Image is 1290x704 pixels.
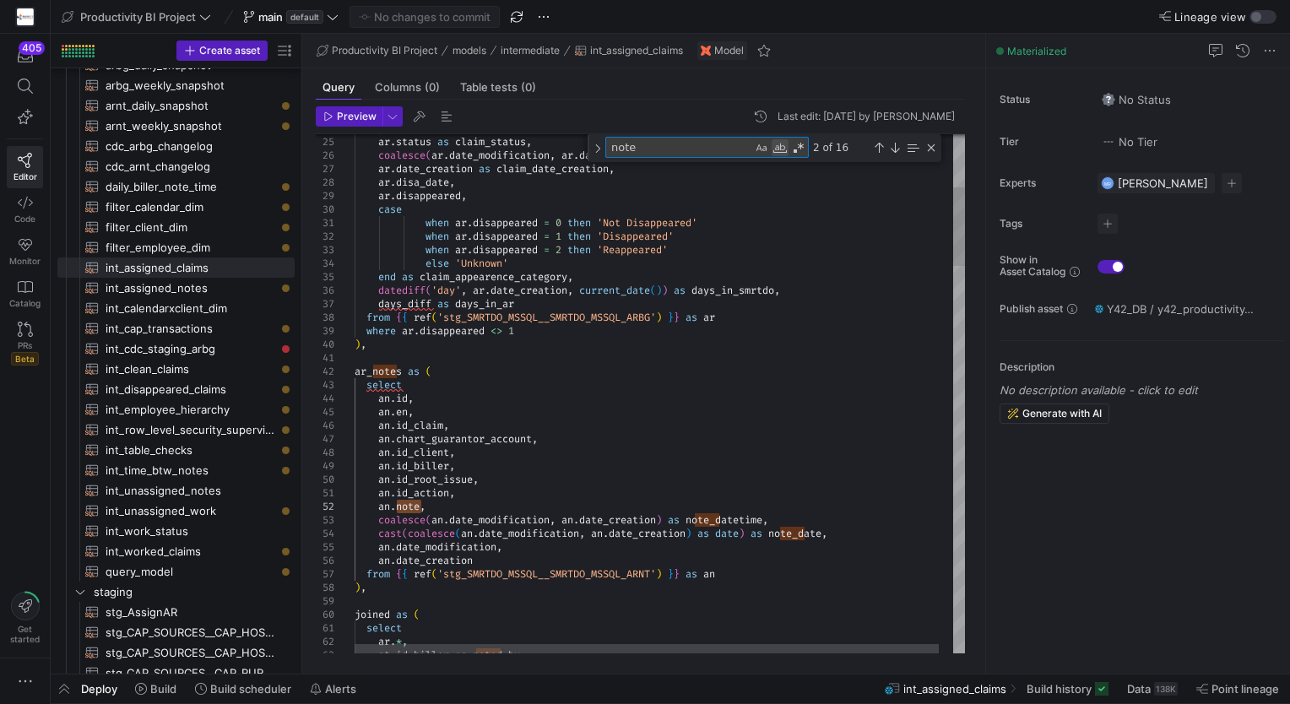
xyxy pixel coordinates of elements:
[1019,674,1116,703] button: Build history
[11,352,39,366] span: Beta
[106,360,275,379] span: int_clean_claims​​​​​​​​​​
[485,284,491,297] span: .
[674,284,686,297] span: as
[106,258,275,278] span: int_assigned_claims​​​​​​​​​​
[703,311,715,324] span: ar
[390,176,396,189] span: .
[316,378,334,392] div: 43
[316,203,334,216] div: 30
[7,41,43,71] button: 405
[437,297,449,311] span: as
[425,149,431,162] span: (
[57,420,295,440] div: Press SPACE to select this row.
[316,149,334,162] div: 26
[590,45,683,57] span: int_assigned_claims
[420,324,485,338] span: disappeared
[1000,303,1063,315] span: Publish asset
[57,480,295,501] a: int_unassigned_notes​​​​​​​​​​
[176,41,268,61] button: Create asset
[316,365,334,378] div: 42
[127,674,184,703] button: Build
[455,230,467,243] span: ar
[473,243,538,257] span: disappeared
[106,380,275,399] span: int_disappeared_claims​​​​​​​​​​
[550,149,556,162] span: ,
[57,237,295,257] div: Press SPACE to select this row.
[57,561,295,582] a: query_model​​​​​​​​​​
[316,243,334,257] div: 33
[650,284,656,297] span: (
[544,230,550,243] span: =
[508,324,514,338] span: 1
[491,284,567,297] span: date_creation
[332,45,437,57] span: Productivity BI Project
[467,230,473,243] span: .
[431,149,443,162] span: ar
[57,359,295,379] a: int_clean_claims​​​​​​​​​​
[57,359,295,379] div: Press SPACE to select this row.
[57,602,295,622] a: stg_AssignAR​​​​​​​​​​
[390,405,396,419] span: .
[316,419,334,432] div: 46
[106,501,275,521] span: int_unassigned_work​​​​​​​​​​
[106,562,275,582] span: query_model​​​​​​​​​​
[106,218,275,237] span: filter_client_dim​​​​​​​​​​
[106,177,275,197] span: daily_biller_note_time​​​​​​​​​​
[590,134,605,162] div: Toggle Replace
[378,419,390,432] span: an
[57,642,295,663] a: stg_CAP_SOURCES__CAP_HOSPITAL_REEVES_TRANSACTION​​​​​​​​​​
[57,460,295,480] a: int_time_btw_notes​​​​​​​​​​
[790,139,807,156] div: Use Regular Expression (Alt+R)
[366,324,396,338] span: where
[1000,383,1283,397] p: No description available - click to edit
[1119,674,1185,703] button: Data138K
[461,189,467,203] span: ,
[609,162,615,176] span: ,
[378,135,390,149] span: ar
[18,340,32,350] span: PRs
[656,284,662,297] span: )
[57,278,295,298] a: int_assigned_notes​​​​​​​​​​
[106,339,275,359] span: int_cdc_staging_arbg​​​​​​​​​​
[1000,136,1084,148] span: Tier
[57,75,295,95] a: arbg_weekly_snapshot​​​​​​​​​​
[9,298,41,308] span: Catalog
[1027,682,1092,696] span: Build history
[1211,682,1279,696] span: Point lineage
[467,216,473,230] span: .
[19,41,45,55] div: 405
[1000,254,1065,278] span: Show in Asset Catalog
[473,230,538,243] span: disappeared
[322,82,355,93] span: Query
[390,189,396,203] span: .
[7,273,43,315] a: Catalog
[57,420,295,440] a: int_row_level_security_supervisor​​​​​​​​​​
[378,203,402,216] span: case
[496,41,564,61] button: intermediate
[316,284,334,297] div: 36
[57,399,295,420] div: Press SPACE to select this row.
[1007,45,1066,57] span: Materialized
[316,189,334,203] div: 29
[414,311,431,324] span: ref
[526,135,532,149] span: ,
[7,315,43,372] a: PRsBeta
[57,217,295,237] div: Press SPACE to select this row.
[316,270,334,284] div: 35
[355,338,360,351] span: )
[94,582,292,602] span: staging
[106,663,275,683] span: stg_CAP_SOURCES__CAP_RURAL_REEVES_PATIENT_PAYMENT​​​​​​​​​​
[57,399,295,420] a: int_employee_hierarchy​​​​​​​​​​
[316,135,334,149] div: 25
[567,230,591,243] span: then
[57,176,295,197] a: daily_biller_note_time​​​​​​​​​​
[1107,302,1255,316] span: Y42_DB / y42_productivity_bi_project_main / INT_ASSIGNED_CLAIMS
[571,41,687,61] button: int_assigned_claims
[106,643,275,663] span: stg_CAP_SOURCES__CAP_HOSPITAL_REEVES_TRANSACTION​​​​​​​​​​
[1118,176,1208,190] span: [PERSON_NAME]
[106,481,275,501] span: int_unassigned_notes​​​​​​​​​​
[106,319,275,338] span: int_cap_transactions​​​​​​​​​​
[375,82,440,93] span: Columns
[656,311,662,324] span: )
[414,324,420,338] span: .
